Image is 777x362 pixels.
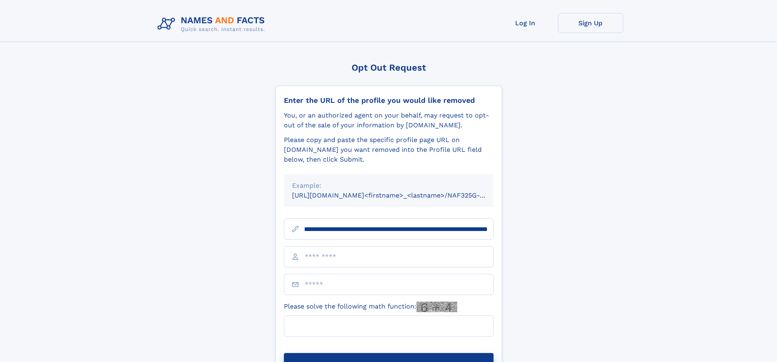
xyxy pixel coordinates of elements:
[154,13,272,35] img: Logo Names and Facts
[292,191,509,199] small: [URL][DOMAIN_NAME]<firstname>_<lastname>/NAF325G-xxxxxxxx
[284,135,494,164] div: Please copy and paste the specific profile page URL on [DOMAIN_NAME] you want removed into the Pr...
[275,62,502,73] div: Opt Out Request
[284,302,457,312] label: Please solve the following math function:
[292,181,485,191] div: Example:
[284,96,494,105] div: Enter the URL of the profile you would like removed
[558,13,623,33] a: Sign Up
[493,13,558,33] a: Log In
[284,111,494,130] div: You, or an authorized agent on your behalf, may request to opt-out of the sale of your informatio...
